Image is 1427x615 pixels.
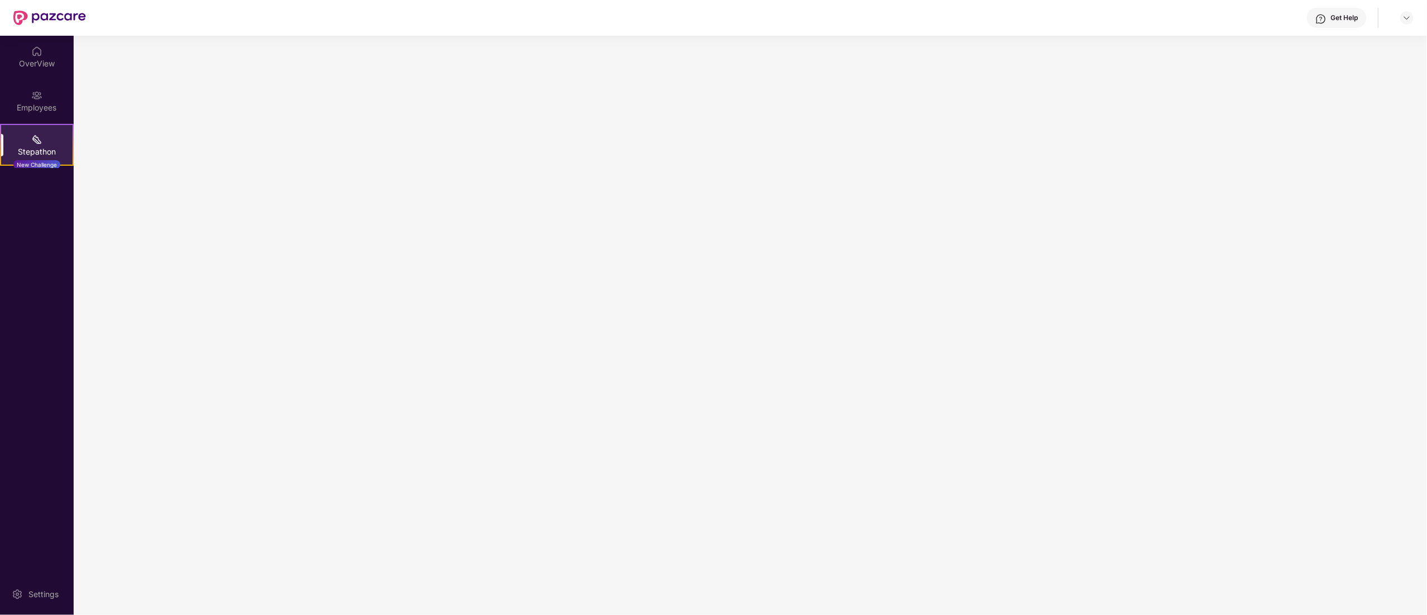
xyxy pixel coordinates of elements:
[31,46,42,57] img: svg+xml;base64,PHN2ZyBpZD0iSG9tZSIgeG1sbnM9Imh0dHA6Ly93d3cudzMub3JnLzIwMDAvc3ZnIiB3aWR0aD0iMjAiIG...
[25,589,62,600] div: Settings
[13,11,86,25] img: New Pazcare Logo
[13,160,60,169] div: New Challenge
[1331,13,1358,22] div: Get Help
[31,134,42,145] img: svg+xml;base64,PHN2ZyB4bWxucz0iaHR0cDovL3d3dy53My5vcmcvMjAwMC9zdmciIHdpZHRoPSIyMSIgaGVpZ2h0PSIyMC...
[31,90,42,101] img: svg+xml;base64,PHN2ZyBpZD0iRW1wbG95ZWVzIiB4bWxucz0iaHR0cDovL3d3dy53My5vcmcvMjAwMC9zdmciIHdpZHRoPS...
[1402,13,1411,22] img: svg+xml;base64,PHN2ZyBpZD0iRHJvcGRvd24tMzJ4MzIiIHhtbG5zPSJodHRwOi8vd3d3LnczLm9yZy8yMDAwL3N2ZyIgd2...
[1315,13,1327,25] img: svg+xml;base64,PHN2ZyBpZD0iSGVscC0zMngzMiIgeG1sbnM9Imh0dHA6Ly93d3cudzMub3JnLzIwMDAvc3ZnIiB3aWR0aD...
[1,146,73,157] div: Stepathon
[12,589,23,600] img: svg+xml;base64,PHN2ZyBpZD0iU2V0dGluZy0yMHgyMCIgeG1sbnM9Imh0dHA6Ly93d3cudzMub3JnLzIwMDAvc3ZnIiB3aW...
